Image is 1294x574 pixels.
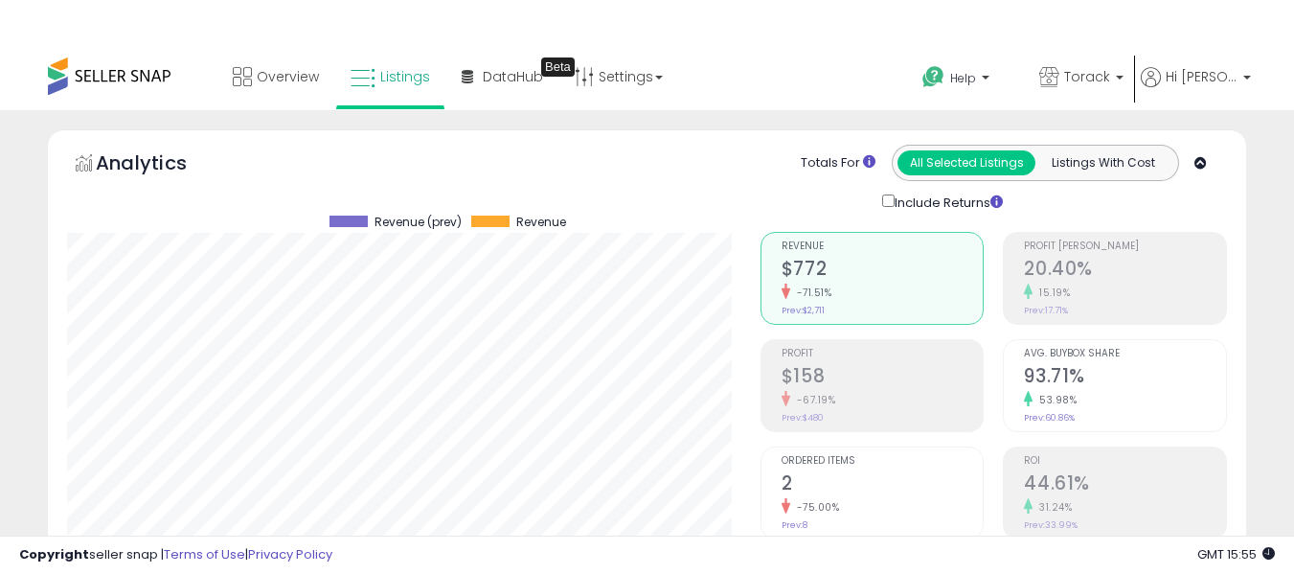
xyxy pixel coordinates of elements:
span: Overview [257,67,319,86]
span: Listings [380,67,430,86]
h5: Analytics [96,149,224,181]
a: Overview [218,48,333,105]
small: 53.98% [1033,393,1077,407]
small: Prev: 33.99% [1024,519,1078,531]
a: Settings [560,48,677,105]
span: Hi [PERSON_NAME] [1166,67,1237,86]
small: Prev: 60.86% [1024,412,1075,424]
span: Torack [1064,67,1110,86]
small: -71.51% [790,286,832,300]
a: Hi [PERSON_NAME] [1141,67,1251,110]
a: Listings [336,48,444,105]
div: seller snap | | [19,546,332,564]
small: -75.00% [790,500,840,515]
span: DataHub [483,67,543,86]
span: Revenue (prev) [375,216,462,229]
i: Get Help [921,65,945,89]
span: Profit [PERSON_NAME] [1024,241,1226,252]
small: 15.19% [1033,286,1070,300]
a: Torack [1025,48,1138,110]
span: Revenue [516,216,566,229]
span: ROI [1024,456,1226,467]
span: Help [950,70,976,86]
span: Revenue [782,241,984,252]
a: DataHub [447,48,557,105]
h2: 93.71% [1024,365,1226,391]
button: All Selected Listings [897,150,1035,175]
a: Help [907,51,1022,110]
small: Prev: 17.71% [1024,305,1068,316]
a: Terms of Use [164,545,245,563]
span: Profit [782,349,984,359]
span: Avg. Buybox Share [1024,349,1226,359]
h2: 2 [782,472,984,498]
div: Totals For [801,154,875,172]
h2: 44.61% [1024,472,1226,498]
span: Ordered Items [782,456,984,467]
small: -67.19% [790,393,836,407]
button: Listings With Cost [1034,150,1172,175]
h2: 20.40% [1024,258,1226,284]
a: Privacy Policy [248,545,332,563]
small: Prev: $480 [782,412,824,424]
div: Tooltip anchor [541,57,575,77]
small: Prev: $2,711 [782,305,825,316]
strong: Copyright [19,545,89,563]
small: Prev: 8 [782,519,807,531]
h2: $772 [782,258,984,284]
div: Include Returns [868,191,1026,213]
small: 31.24% [1033,500,1072,515]
h2: $158 [782,365,984,391]
span: 2025-09-9 15:55 GMT [1197,545,1275,563]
